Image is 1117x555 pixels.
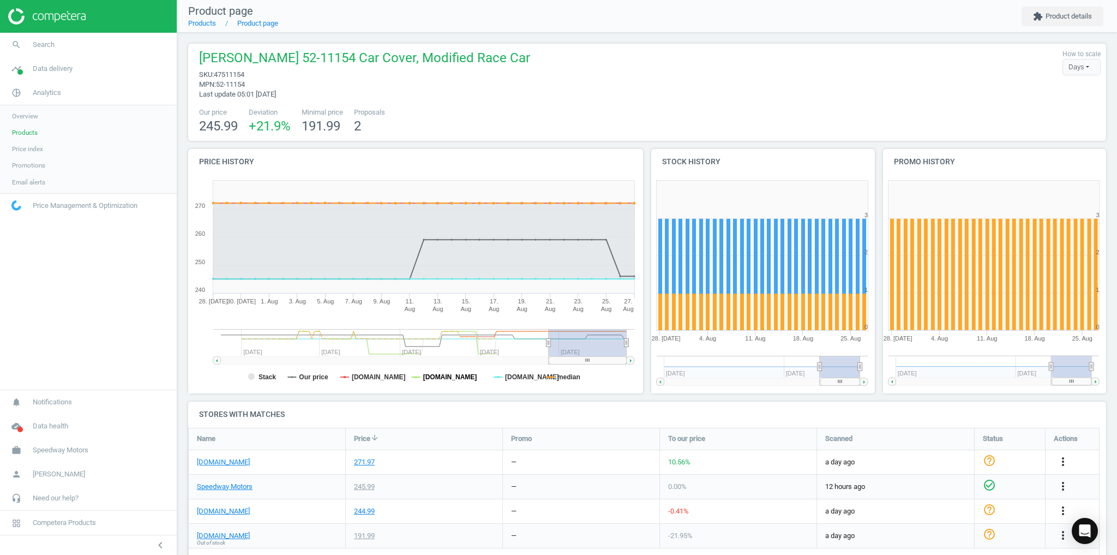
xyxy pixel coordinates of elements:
span: a day ago [825,506,966,516]
span: Status [983,434,1003,444]
a: [DOMAIN_NAME] [197,506,250,516]
tspan: 4. Aug [699,335,716,342]
button: more_vert [1056,480,1070,494]
span: 245.99 [199,118,238,134]
text: 2 [864,249,868,255]
tspan: 28. [DATE] [199,298,228,305]
span: Proposals [354,108,385,117]
tspan: Aug [517,306,527,312]
span: Notifications [33,397,72,407]
img: ajHJNr6hYgQAAAAASUVORK5CYII= [8,8,86,25]
span: Out of stock [197,539,225,547]
i: person [6,464,27,485]
span: -21.95 % [668,532,693,540]
tspan: 19. [518,298,526,305]
span: Data health [33,421,68,431]
span: Competera Products [33,518,96,528]
a: Products [188,19,216,27]
span: Data delivery [33,64,73,74]
tspan: [DOMAIN_NAME] [505,373,559,381]
tspan: 18. Aug [1024,335,1044,342]
span: Email alerts [12,178,45,187]
tspan: 4. Aug [931,335,948,342]
button: chevron_left [147,538,174,552]
span: Name [197,434,215,444]
span: Deviation [249,108,291,117]
tspan: Aug [573,306,584,312]
div: — [511,482,517,492]
i: pie_chart_outlined [6,82,27,103]
text: 250 [195,259,205,265]
i: headset_mic [6,488,27,509]
tspan: median [557,373,580,381]
span: Our price [199,108,238,117]
span: 12 hours ago [825,482,966,492]
tspan: Aug [460,306,471,312]
tspan: 13. [434,298,442,305]
div: Open Intercom Messenger [1072,518,1098,544]
span: 10.56 % [668,458,690,466]
span: 0.00 % [668,482,687,491]
tspan: 25. Aug [1072,335,1092,342]
tspan: 23. [574,298,582,305]
span: Speedway Motors [33,445,88,455]
tspan: Aug [601,306,612,312]
tspan: 27. [624,298,632,305]
span: sku : [199,70,214,79]
tspan: 3. Aug [289,298,306,305]
span: 191.99 [302,118,340,134]
button: more_vert [1056,529,1070,543]
span: a day ago [825,457,966,467]
text: 2 [1096,249,1099,255]
text: 240 [195,287,205,293]
tspan: 25. [602,298,610,305]
span: Overview [12,112,38,121]
tspan: Aug [433,306,443,312]
span: a day ago [825,531,966,541]
span: 52-11154 [216,80,245,88]
text: 0 [864,324,868,330]
a: [DOMAIN_NAME] [197,531,250,541]
tspan: Stack [259,373,276,381]
tspan: 25. Aug [840,335,861,342]
img: wGWNvw8QSZomAAAAABJRU5ErkJggg== [11,200,21,211]
tspan: 30. [DATE] [227,298,256,305]
span: Scanned [825,434,852,444]
tspan: [DOMAIN_NAME] [423,373,477,381]
div: 271.97 [354,457,375,467]
span: Minimal price [302,108,343,117]
i: more_vert [1056,529,1070,542]
span: Need our help? [33,493,79,503]
text: 0 [1096,324,1099,330]
h4: Stores with matches [188,402,1106,427]
a: [DOMAIN_NAME] [197,457,250,467]
span: Price Management & Optimization [33,201,137,211]
text: 1 [864,287,868,293]
span: mpn : [199,80,216,88]
h4: Stock history [651,149,875,175]
div: — [511,531,517,541]
span: Promotions [12,161,45,170]
div: Days [1062,59,1101,75]
tspan: 7. Aug [345,298,362,305]
tspan: 18. Aug [793,335,813,342]
button: more_vert [1056,455,1070,469]
tspan: 5. Aug [317,298,334,305]
tspan: [DOMAIN_NAME] [352,373,406,381]
span: Actions [1054,434,1078,444]
tspan: 17. [490,298,498,305]
i: chevron_left [154,539,167,552]
tspan: 21. [546,298,554,305]
tspan: Aug [489,306,500,312]
i: extension [1033,11,1043,21]
i: help_outline [983,503,996,516]
span: Promo [511,434,532,444]
span: Products [12,128,38,137]
span: Search [33,40,55,50]
span: Product page [188,4,253,17]
i: more_vert [1056,455,1070,468]
i: arrow_downward [370,433,379,442]
i: timeline [6,58,27,79]
a: Product page [237,19,278,27]
i: help_outline [983,528,996,541]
